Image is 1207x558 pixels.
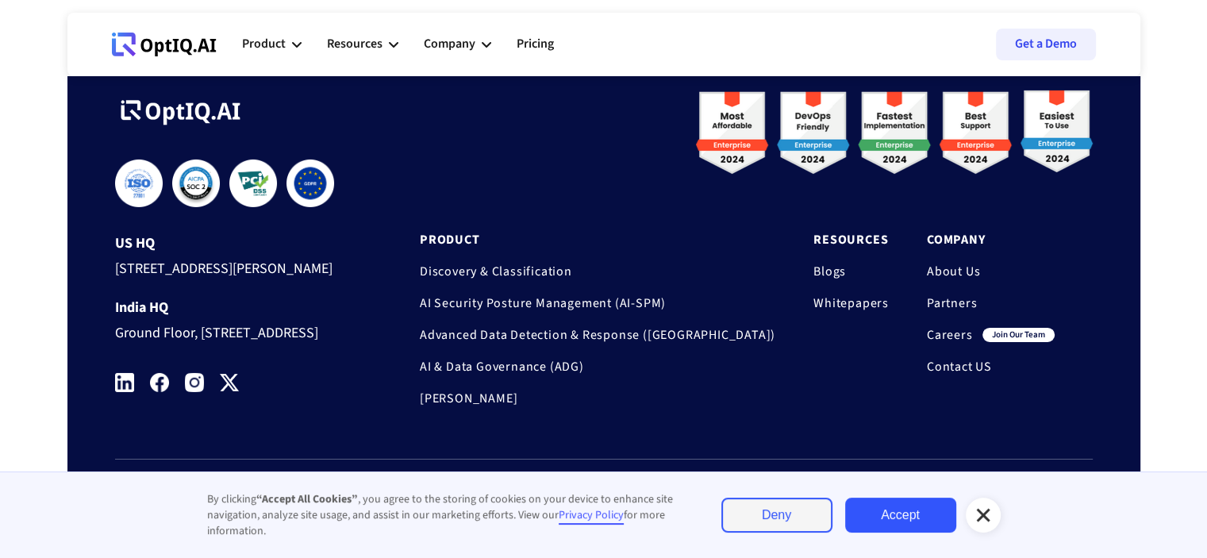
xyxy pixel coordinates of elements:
[112,21,217,68] a: Webflow Homepage
[424,21,491,68] div: Company
[813,264,889,279] a: Blogs
[420,264,775,279] a: Discovery & Classification
[927,264,1055,279] a: About Us
[927,232,1055,248] a: Company
[517,21,554,68] a: Pricing
[115,252,359,281] div: [STREET_ADDRESS][PERSON_NAME]
[242,21,302,68] div: Product
[115,300,359,316] div: India HQ
[115,316,359,345] div: Ground Floor, [STREET_ADDRESS]
[813,232,889,248] a: Resources
[242,33,286,55] div: Product
[420,327,775,343] a: Advanced Data Detection & Response ([GEOGRAPHIC_DATA])
[996,29,1096,60] a: Get a Demo
[327,33,382,55] div: Resources
[115,236,359,252] div: US HQ
[845,498,956,533] a: Accept
[813,295,889,311] a: Whitepapers
[420,359,775,375] a: AI & Data Governance (ADG)
[982,328,1055,342] div: join our team
[327,21,398,68] div: Resources
[927,295,1055,311] a: Partners
[420,391,775,406] a: [PERSON_NAME]
[927,327,973,343] a: Careers
[927,359,1055,375] a: Contact US
[424,33,475,55] div: Company
[420,295,775,311] a: AI Security Posture Management (AI-SPM)
[559,507,624,525] a: Privacy Policy
[420,232,775,248] a: Product
[256,491,358,507] strong: “Accept All Cookies”
[721,498,832,533] a: Deny
[207,491,690,539] div: By clicking , you agree to the storing of cookies on your device to enhance site navigation, anal...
